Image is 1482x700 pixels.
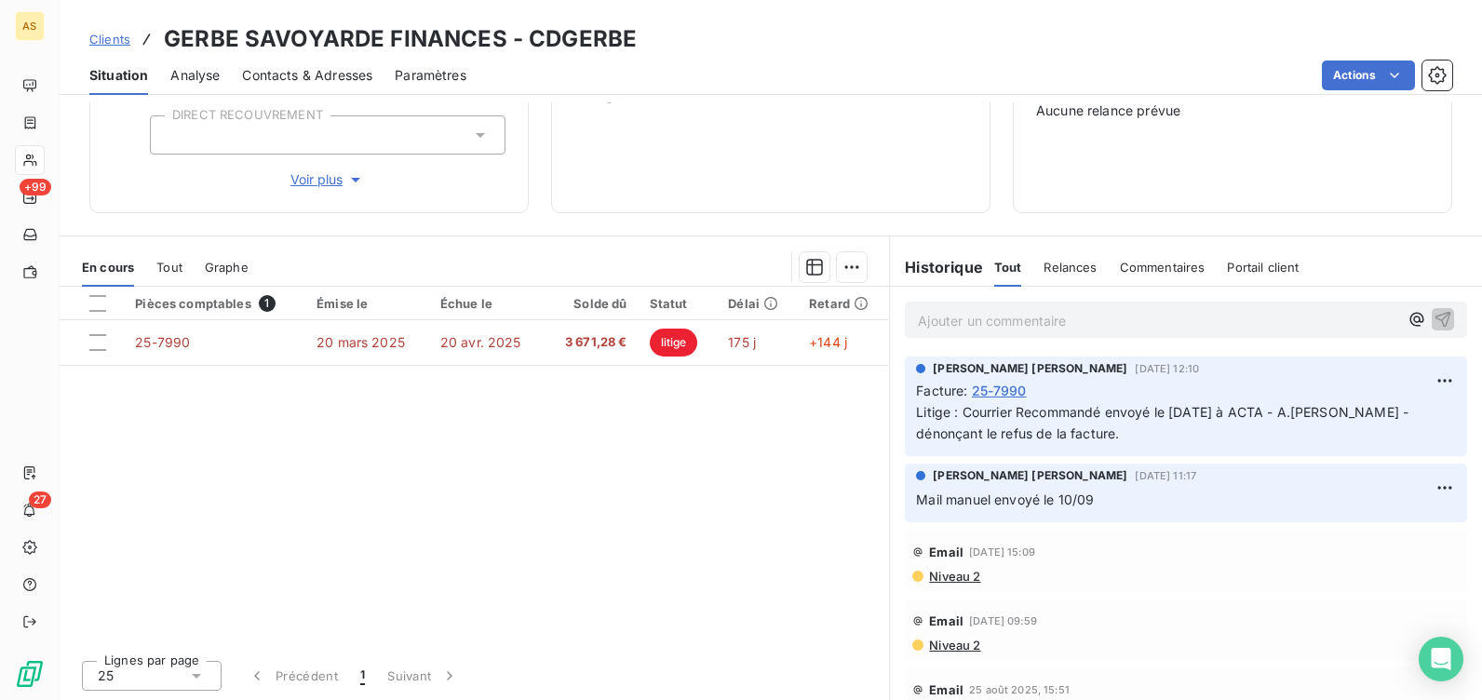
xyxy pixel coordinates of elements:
[927,638,980,653] span: Niveau 2
[290,170,365,189] span: Voir plus
[395,66,466,85] span: Paramètres
[259,295,276,312] span: 1
[29,491,51,508] span: 27
[933,467,1127,484] span: [PERSON_NAME] [PERSON_NAME]
[728,296,787,311] div: Délai
[1135,363,1199,374] span: [DATE] 12:10
[933,360,1127,377] span: [PERSON_NAME] [PERSON_NAME]
[349,656,376,695] button: 1
[1036,101,1429,120] span: Aucune relance prévue
[994,260,1022,275] span: Tout
[1419,637,1463,681] div: Open Intercom Messenger
[440,334,521,350] span: 20 avr. 2025
[927,569,980,584] span: Niveau 2
[156,260,182,275] span: Tout
[556,296,627,311] div: Solde dû
[440,296,533,311] div: Échue le
[650,296,707,311] div: Statut
[650,329,698,357] span: litige
[809,334,847,350] span: +144 j
[166,127,181,143] input: Ajouter une valeur
[1120,260,1206,275] span: Commentaires
[1227,260,1299,275] span: Portail client
[15,11,45,41] div: AS
[82,260,134,275] span: En cours
[916,491,1094,507] span: Mail manuel envoyé le 10/09
[360,666,365,685] span: 1
[969,546,1035,558] span: [DATE] 15:09
[150,169,505,190] button: Voir plus
[20,179,51,195] span: +99
[556,333,627,352] span: 3 671,28 €
[809,296,878,311] div: Retard
[135,295,294,312] div: Pièces comptables
[916,404,1408,441] span: Litige : Courrier Recommandé envoyé le [DATE] à ACTA - A.[PERSON_NAME] -dénonçant le refus de la ...
[929,613,963,628] span: Email
[1044,260,1097,275] span: Relances
[972,381,1027,400] span: 25-7990
[728,334,756,350] span: 175 j
[916,381,967,400] span: Facture :
[135,334,190,350] span: 25-7990
[317,334,405,350] span: 20 mars 2025
[98,666,114,685] span: 25
[317,296,418,311] div: Émise le
[929,545,963,559] span: Email
[242,66,372,85] span: Contacts & Adresses
[929,682,963,697] span: Email
[205,260,249,275] span: Graphe
[1135,470,1196,481] span: [DATE] 11:17
[1322,61,1415,90] button: Actions
[969,615,1037,626] span: [DATE] 09:59
[376,656,470,695] button: Suivant
[89,66,148,85] span: Situation
[164,22,637,56] h3: GERBE SAVOYARDE FINANCES - CDGERBE
[170,66,220,85] span: Analyse
[15,659,45,689] img: Logo LeanPay
[89,32,130,47] span: Clients
[89,30,130,48] a: Clients
[236,656,349,695] button: Précédent
[890,256,983,278] h6: Historique
[969,684,1070,695] span: 25 août 2025, 15:51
